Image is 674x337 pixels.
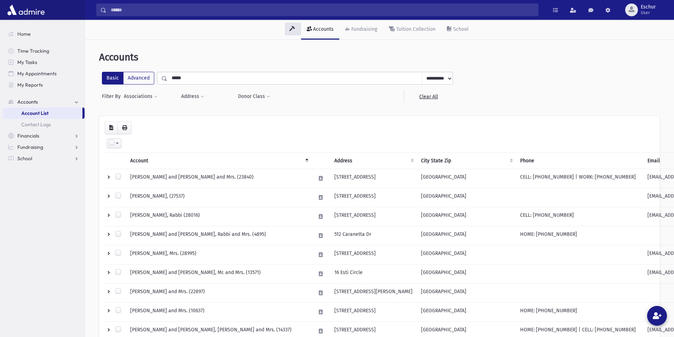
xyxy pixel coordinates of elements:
td: [GEOGRAPHIC_DATA] [417,283,516,302]
span: School [17,155,32,162]
span: My Appointments [17,70,57,77]
td: [GEOGRAPHIC_DATA] [417,226,516,245]
td: [PERSON_NAME] and [PERSON_NAME], Rabbi and Mrs. (4895) [126,226,311,245]
td: [PERSON_NAME], (27537) [126,188,311,207]
td: [GEOGRAPHIC_DATA] [417,188,516,207]
div: FilterModes [102,72,154,85]
td: [GEOGRAPHIC_DATA] [417,169,516,188]
a: Accounts [3,96,85,108]
td: 512 Caranetta Dr [330,226,417,245]
span: Account List [21,110,48,116]
td: HOME: [PHONE_NUMBER] [516,226,643,245]
span: Fundraising [17,144,43,150]
th: Account: activate to sort column descending [126,152,311,169]
span: Contact Logs [21,121,51,128]
th: Phone [516,152,643,169]
span: Accounts [99,51,138,63]
td: [PERSON_NAME], Mrs. (28995) [126,245,311,264]
td: [STREET_ADDRESS] [330,245,417,264]
a: My Tasks [3,57,85,68]
a: Clear All [404,90,453,103]
td: HOME: [PHONE_NUMBER] [516,302,643,321]
div: School [452,26,468,32]
td: CELL: [PHONE_NUMBER] [516,207,643,226]
span: Financials [17,133,39,139]
td: [GEOGRAPHIC_DATA] [417,264,516,283]
a: Fundraising [339,20,383,40]
span: Time Tracking [17,48,49,54]
div: Fundraising [350,26,377,32]
td: [STREET_ADDRESS] [330,188,417,207]
button: Address [181,90,204,103]
a: My Reports [3,79,85,91]
a: Fundraising [3,141,85,153]
th: City State Zip : activate to sort column ascending [417,152,516,169]
button: Donor Class [238,90,270,103]
span: Accounts [17,99,38,105]
td: [PERSON_NAME] and Mrs. (10637) [126,302,311,321]
input: Search [106,4,538,16]
img: AdmirePro [6,3,46,17]
a: School [3,153,85,164]
td: [PERSON_NAME] and [PERSON_NAME] and Mrs. (23840) [126,169,311,188]
span: Home [17,31,31,37]
td: [GEOGRAPHIC_DATA] [417,302,516,321]
td: [GEOGRAPHIC_DATA] [417,245,516,264]
td: [GEOGRAPHIC_DATA] [417,207,516,226]
td: CELL: [PHONE_NUMBER] | WORK: [PHONE_NUMBER] [516,169,643,188]
td: [STREET_ADDRESS][PERSON_NAME] [330,283,417,302]
a: My Appointments [3,68,85,79]
span: My Tasks [17,59,37,65]
th: Address : activate to sort column ascending [330,152,417,169]
a: Account List [3,108,82,119]
td: [STREET_ADDRESS] [330,169,417,188]
td: [PERSON_NAME], Rabbi (28016) [126,207,311,226]
span: Eschur [641,4,656,10]
button: Print [117,122,132,134]
span: My Reports [17,82,43,88]
a: Financials [3,130,85,141]
label: Advanced [123,72,154,85]
div: Accounts [312,26,334,32]
a: Home [3,28,85,40]
td: [STREET_ADDRESS] [330,302,417,321]
td: 16 Esti Circle [330,264,417,283]
div: Tuition Collection [395,26,436,32]
td: [STREET_ADDRESS] [330,207,417,226]
td: [PERSON_NAME] and Mrs. (22897) [126,283,311,302]
button: Associations [123,90,158,103]
span: User [641,10,656,16]
label: Basic [102,72,123,85]
a: Accounts [301,20,339,40]
td: [PERSON_NAME] and [PERSON_NAME], Mr. and Mrs. (13571) [126,264,311,283]
a: Time Tracking [3,45,85,57]
span: Filter By [102,93,123,100]
a: Tuition Collection [383,20,441,40]
a: School [441,20,474,40]
a: Contact Logs [3,119,85,130]
button: CSV [105,122,118,134]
